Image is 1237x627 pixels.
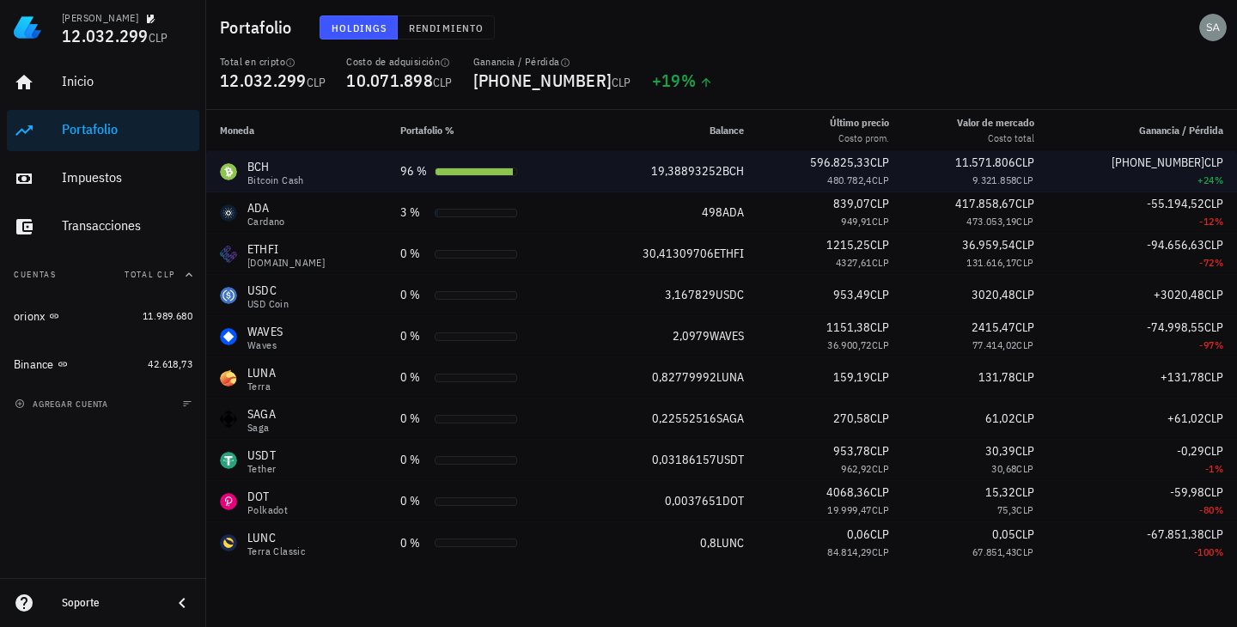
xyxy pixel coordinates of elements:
[247,505,288,515] div: Polkadot
[966,215,1016,228] span: 473.053,19
[1015,287,1034,302] span: CLP
[1015,484,1034,500] span: CLP
[433,75,453,90] span: CLP
[710,328,744,344] span: WAVES
[220,69,307,92] span: 12.032.299
[400,492,428,510] div: 0 %
[1215,215,1223,228] span: %
[972,173,1017,186] span: 9.321.858
[247,546,305,557] div: Terra Classic
[966,256,1016,269] span: 131.616,17
[247,282,289,299] div: USDC
[827,338,872,351] span: 36.900,72
[1204,369,1223,385] span: CLP
[722,204,744,220] span: ADA
[220,369,237,387] div: LUNA-icon
[220,124,254,137] span: Moneda
[1215,256,1223,269] span: %
[14,309,46,324] div: orionx
[872,173,889,186] span: CLP
[220,204,237,222] div: ADA-icon
[247,299,289,309] div: USD Coin
[1199,14,1227,41] div: avatar
[716,452,744,467] span: USDT
[14,357,54,372] div: Binance
[972,338,1017,351] span: 77.414,02
[1204,443,1223,459] span: CLP
[652,72,713,89] div: +19
[247,405,276,423] div: SAGA
[716,369,744,385] span: LUNA
[870,237,889,253] span: CLP
[716,287,744,302] span: USDC
[872,215,889,228] span: CLP
[1147,320,1204,335] span: -74.998,55
[1204,484,1223,500] span: CLP
[1147,237,1204,253] span: -94.656,63
[398,15,495,40] button: Rendimiento
[247,158,304,175] div: BCH
[985,443,1015,459] span: 30,39
[247,488,288,505] div: DOT
[1015,196,1034,211] span: CLP
[997,503,1017,516] span: 75,3
[716,411,744,426] span: SAGA
[955,196,1015,211] span: 417.858,67
[247,199,285,216] div: ADA
[408,21,484,34] span: Rendimiento
[1016,545,1033,558] span: CLP
[400,534,428,552] div: 0 %
[872,545,889,558] span: CLP
[827,503,872,516] span: 19.999,47
[125,269,175,280] span: Total CLP
[220,493,237,510] div: DOT-icon
[62,11,138,25] div: [PERSON_NAME]
[220,452,237,469] div: USDT-icon
[872,462,889,475] span: CLP
[247,364,276,381] div: LUNA
[1204,287,1223,302] span: CLP
[833,369,870,385] span: 159,19
[143,309,192,322] span: 11.989.680
[10,395,116,412] button: agregar cuenta
[206,110,387,151] th: Moneda
[247,340,283,350] div: Waves
[1016,215,1033,228] span: CLP
[1215,173,1223,186] span: %
[220,328,237,345] div: WAVES-icon
[1062,337,1223,354] div: -97
[872,338,889,351] span: CLP
[1015,237,1034,253] span: CLP
[847,527,870,542] span: 0,06
[7,110,199,151] a: Portafolio
[830,131,889,146] div: Costo prom.
[148,357,192,370] span: 42.618,73
[1204,320,1223,335] span: CLP
[978,369,1015,385] span: 131,78
[991,462,1016,475] span: 30,68
[7,158,199,199] a: Impuestos
[400,245,428,263] div: 0 %
[1170,484,1204,500] span: -59,98
[651,163,722,179] span: 19,38893252
[714,246,744,261] span: ETHFI
[220,55,326,69] div: Total en cripto
[247,447,276,464] div: USDT
[1154,287,1204,302] span: +3020,48
[957,115,1034,131] div: Valor de mercado
[247,529,305,546] div: LUNC
[220,163,237,180] div: BCH-icon
[870,369,889,385] span: CLP
[7,254,199,295] button: CuentasTotal CLP
[582,110,758,151] th: Balance: Sin ordenar. Pulse para ordenar de forma ascendente.
[830,115,889,131] div: Último precio
[957,131,1034,146] div: Costo total
[247,240,325,258] div: ETHFI
[1015,320,1034,335] span: CLP
[1016,173,1033,186] span: CLP
[702,204,722,220] span: 498
[1204,155,1223,170] span: CLP
[833,411,870,426] span: 270,58
[833,287,870,302] span: 953,49
[643,246,714,261] span: 30,41309706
